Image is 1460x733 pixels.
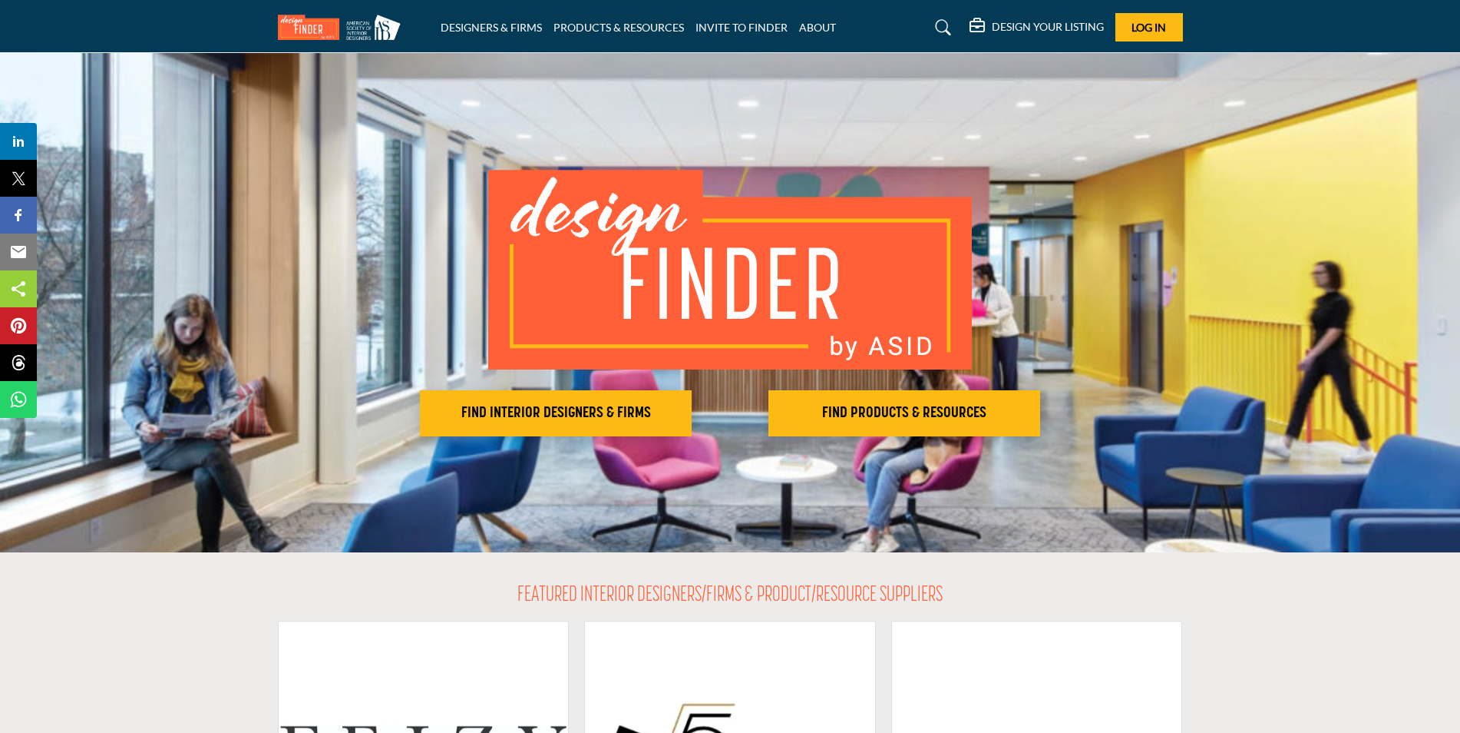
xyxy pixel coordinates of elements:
a: Search [920,15,961,40]
img: image [488,170,972,370]
a: PRODUCTS & RESOURCES [553,21,684,34]
h5: DESIGN YOUR LISTING [992,20,1104,34]
a: ABOUT [799,21,836,34]
button: FIND PRODUCTS & RESOURCES [768,390,1040,436]
span: Log In [1131,21,1166,34]
div: DESIGN YOUR LISTING [969,18,1104,37]
button: Log In [1115,13,1183,41]
h2: FIND PRODUCTS & RESOURCES [773,404,1036,423]
h2: FIND INTERIOR DESIGNERS & FIRMS [424,404,687,423]
img: Site Logo [278,15,408,40]
a: DESIGNERS & FIRMS [441,21,542,34]
button: FIND INTERIOR DESIGNERS & FIRMS [420,390,692,436]
h2: FEATURED INTERIOR DESIGNERS/FIRMS & PRODUCT/RESOURCE SUPPLIERS [517,583,943,609]
a: INVITE TO FINDER [695,21,788,34]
